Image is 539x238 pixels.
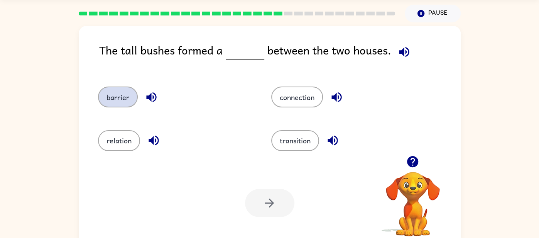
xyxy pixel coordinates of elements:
[271,130,319,151] button: transition
[99,41,461,71] div: The tall bushes formed a between the two houses.
[98,87,138,107] button: barrier
[98,130,140,151] button: relation
[374,160,451,237] video: Your browser must support playing .mp4 files to use Literably. Please try using another browser.
[271,87,323,107] button: connection
[405,5,461,22] button: Pause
